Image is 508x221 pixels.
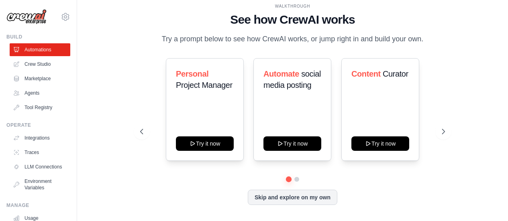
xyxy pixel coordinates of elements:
[351,136,409,151] button: Try it now
[158,33,428,45] p: Try a prompt below to see how CrewAI works, or jump right in and build your own.
[176,69,208,78] span: Personal
[263,69,321,89] span: social media posting
[468,182,508,221] iframe: Chat Widget
[263,69,299,78] span: Automate
[176,81,233,89] span: Project Manager
[248,190,337,205] button: Skip and explore on my own
[10,160,70,173] a: LLM Connections
[383,69,408,78] span: Curator
[10,132,70,144] a: Integrations
[6,34,70,40] div: Build
[351,69,381,78] span: Content
[140,3,445,9] div: WALKTHROUGH
[6,9,47,24] img: Logo
[176,136,234,151] button: Try it now
[10,72,70,85] a: Marketplace
[10,87,70,99] a: Agents
[6,122,70,128] div: Operate
[263,136,321,151] button: Try it now
[140,12,445,27] h1: See how CrewAI works
[6,202,70,209] div: Manage
[10,175,70,194] a: Environment Variables
[10,43,70,56] a: Automations
[10,146,70,159] a: Traces
[10,101,70,114] a: Tool Registry
[10,58,70,71] a: Crew Studio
